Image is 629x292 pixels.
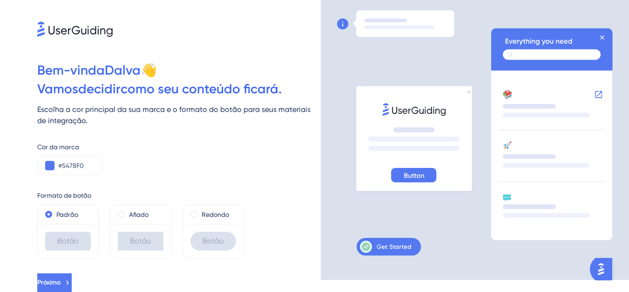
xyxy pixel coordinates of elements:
[105,63,141,78] font: Dalva
[141,63,157,78] font: 👋
[37,278,61,286] font: Próximo
[37,192,91,199] font: Formato de botão
[78,81,121,97] font: decidir
[129,211,149,218] font: Afiado
[37,105,311,125] font: Escolha a cor principal da sua marca e o formato do botão para seus materiais de integração.
[37,63,105,78] font: Bem-vinda
[130,236,151,245] font: Botão
[37,273,72,292] button: Próximo
[57,236,79,245] font: Botão
[203,236,224,245] font: Botão
[202,211,229,218] font: Redondo
[56,211,78,218] font: Padrão
[37,143,79,151] font: Cor da marca
[37,81,78,97] font: Vamos
[121,81,282,97] font: como seu conteúdo ficará.
[590,255,618,283] iframe: UserGuiding AI Assistant Launcher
